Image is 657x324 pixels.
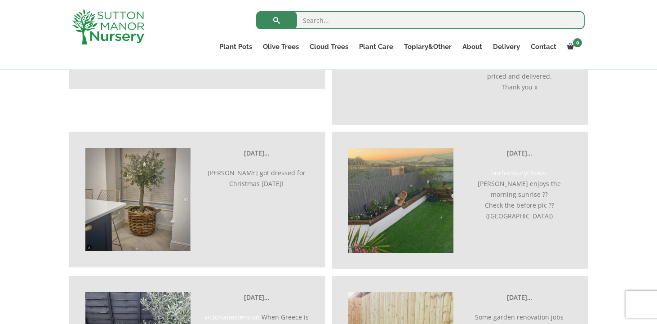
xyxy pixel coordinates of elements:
[476,82,563,93] div: Thank you x
[354,40,399,53] a: Plant Care
[244,149,269,157] strong: [DATE]…
[244,293,269,302] strong: [DATE]…
[204,168,309,189] p: [PERSON_NAME] got dressed for Christmas [DATE]!
[204,313,262,321] a: victorianextension:
[399,40,457,53] a: Topiary&Other
[491,169,548,177] a: ourhanburychows:
[573,38,582,47] span: 0
[85,148,191,251] img: Screenshot 2020-12-06 at 17.15.27
[256,11,585,29] input: Search...
[457,40,488,53] a: About
[72,9,144,44] img: logo
[562,40,585,53] a: 0
[304,40,354,53] a: Cloud Trees
[507,149,532,157] strong: [DATE]…
[507,293,532,302] strong: [DATE]…
[348,148,453,253] img: Screenshot 2020-12-06 at 17.27.02
[257,40,304,53] a: Olive Trees
[214,40,257,53] a: Plant Pots
[488,40,525,53] a: Delivery
[478,179,561,220] span: Edited
[525,40,562,53] a: Contact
